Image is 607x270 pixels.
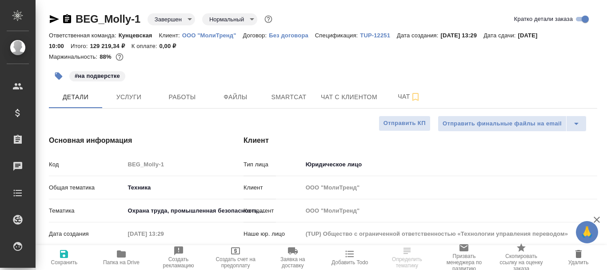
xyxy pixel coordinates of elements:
button: Папка на Drive [93,245,150,270]
span: Кратко детали заказа [514,15,573,24]
p: Маржинальность: [49,53,100,60]
button: Скопировать ссылку [62,14,72,24]
span: Создать рекламацию [155,256,202,269]
span: Добавить Todo [331,259,368,266]
p: Клиент: [159,32,182,39]
a: TUP-12251 [360,31,397,39]
input: Пустое поле [303,204,597,217]
p: Код [49,160,124,169]
p: Дата создания [49,230,124,238]
p: 0,00 ₽ [159,43,183,49]
p: Ответственная команда: [49,32,119,39]
button: Призвать менеджера по развитию [435,245,493,270]
p: Тематика [49,206,124,215]
button: Нормальный [207,16,247,23]
p: Дата создания: [397,32,440,39]
div: Охрана труда, промышленная безопасность, экология и стандартизация [124,203,276,218]
p: ООО "МолиТренд" [182,32,243,39]
div: Техника [124,180,276,195]
button: Создать счет на предоплату [207,245,264,270]
button: Отправить финальные файлы на email [438,116,567,132]
span: на подверстке [68,72,126,79]
button: Отправить КП [379,116,431,131]
p: 88% [100,53,113,60]
span: Детали [54,92,97,103]
button: Скопировать ссылку на оценку заказа [493,245,550,270]
p: Итого: [71,43,90,49]
span: Сохранить [51,259,78,266]
span: Услуги [108,92,150,103]
button: Доп статусы указывают на важность/срочность заказа [263,13,274,25]
div: Юридическое лицо [303,157,597,172]
span: Чат [388,91,431,102]
input: Пустое поле [303,181,597,194]
p: Спецификация: [315,32,360,39]
button: Удалить [550,245,607,270]
p: Общая тематика [49,183,124,192]
p: Дата сдачи: [483,32,518,39]
span: Создать счет на предоплату [212,256,259,269]
h4: Основная информация [49,135,208,146]
button: Добавить Todo [321,245,379,270]
p: [DATE] 13:29 [441,32,484,39]
span: Файлы [214,92,257,103]
span: Удалить [568,259,589,266]
button: 🙏 [576,221,598,243]
a: BEG_Molly-1 [76,13,140,25]
p: TUP-12251 [360,32,397,39]
div: Завершен [148,13,195,25]
button: Скопировать ссылку для ЯМессенджера [49,14,60,24]
input: Пустое поле [124,158,276,171]
p: #на подверстке [75,72,120,81]
span: Smartcat [268,92,310,103]
a: ООО "МолиТренд" [182,31,243,39]
button: Определить тематику [379,245,436,270]
button: Сохранить [36,245,93,270]
div: split button [438,116,587,132]
p: Без договора [269,32,315,39]
span: Определить тематику [384,256,431,269]
a: Без договора [269,31,315,39]
input: Пустое поле [303,227,597,240]
p: 129 219,34 ₽ [90,43,131,49]
span: 🙏 [579,223,595,242]
button: Заявка на доставку [264,245,321,270]
span: Папка на Drive [103,259,140,266]
span: Работы [161,92,204,103]
svg: Подписаться [410,92,421,102]
input: Пустое поле [124,227,202,240]
button: Завершен [152,16,184,23]
span: Отправить финальные файлы на email [443,119,562,129]
span: Отправить КП [383,118,426,129]
p: К оплате: [132,43,160,49]
span: Чат с клиентом [321,92,377,103]
h4: Клиент [244,135,597,146]
p: Наше юр. лицо [244,230,303,238]
p: Договор: [243,32,269,39]
p: Кунцевская [119,32,159,39]
button: Создать рекламацию [150,245,207,270]
button: 13898.81 RUB; 810.18 UAH; [114,51,125,63]
div: Завершен [202,13,257,25]
button: Добавить тэг [49,66,68,86]
span: Заявка на доставку [269,256,316,269]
